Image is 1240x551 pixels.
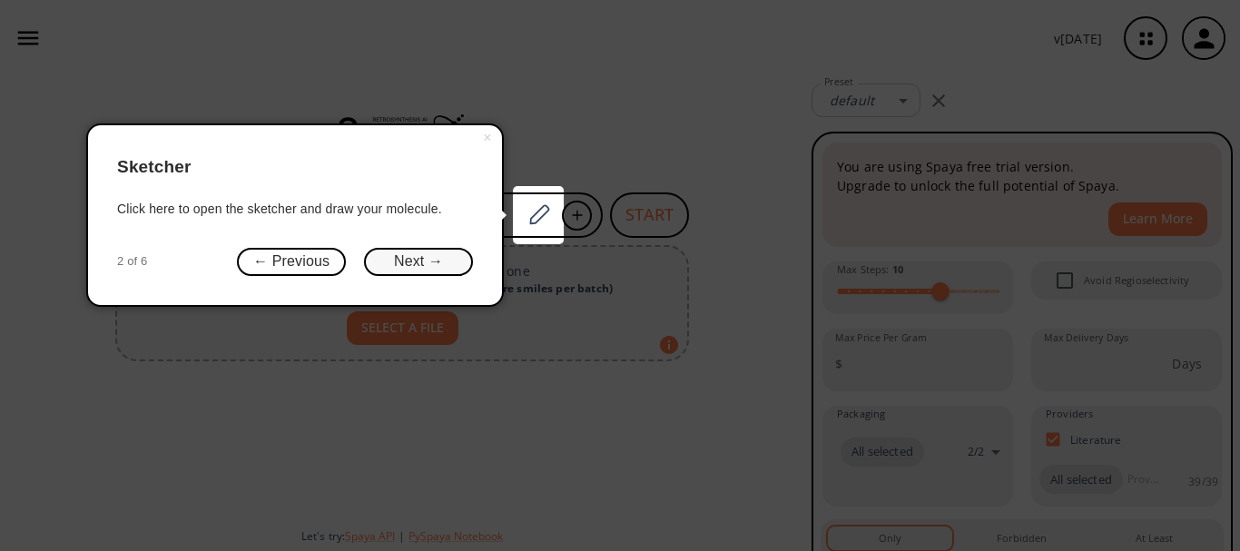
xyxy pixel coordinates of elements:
header: Sketcher [117,140,473,195]
button: Close [473,125,502,151]
div: Click here to open the sketcher and draw your molecule. [117,200,473,219]
button: Next → [364,248,473,276]
button: ← Previous [237,248,346,276]
span: 2 of 6 [117,252,147,271]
